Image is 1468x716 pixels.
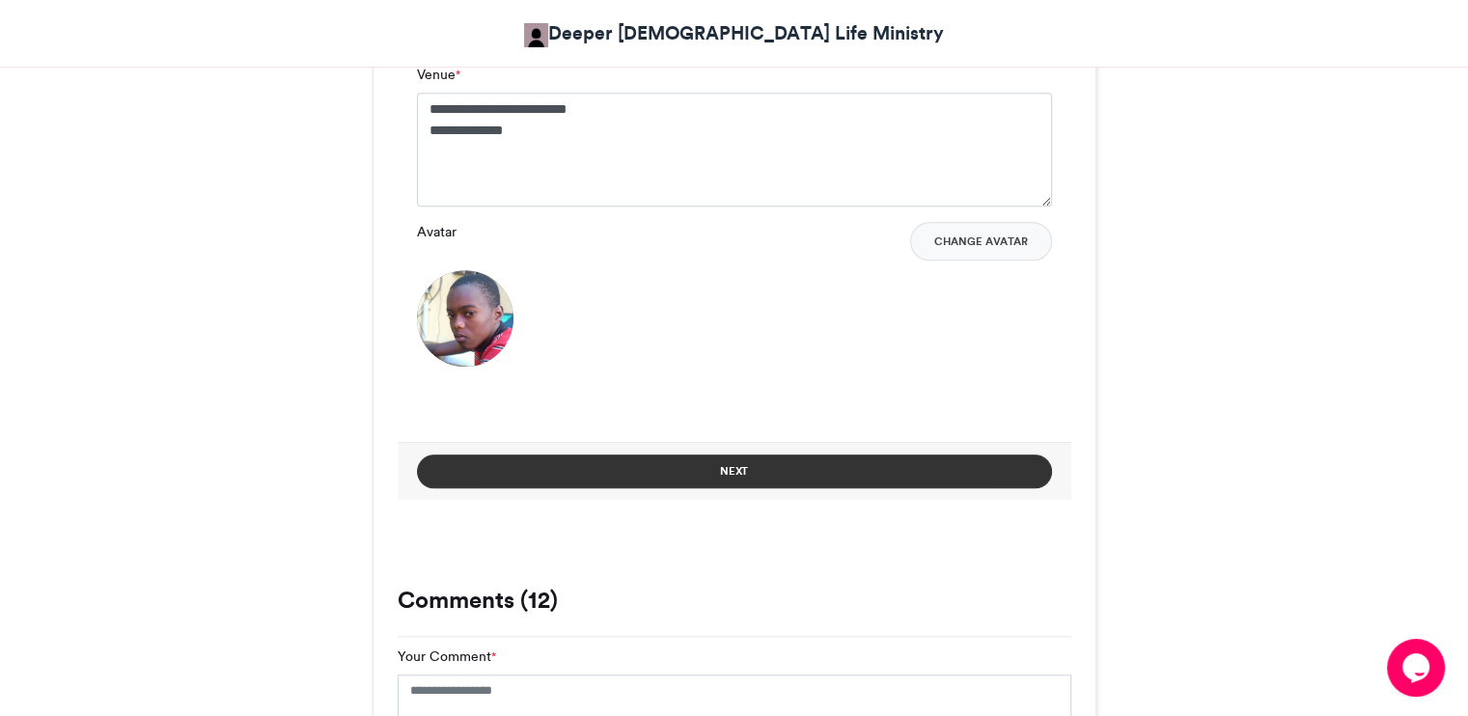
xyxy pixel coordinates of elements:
[398,589,1071,612] h3: Comments (12)
[417,222,457,242] label: Avatar
[417,65,460,85] label: Venue
[1387,639,1449,697] iframe: chat widget
[524,19,944,47] a: Deeper [DEMOGRAPHIC_DATA] Life Ministry
[910,222,1052,261] button: Change Avatar
[417,270,513,367] img: 1756116556.223-b2dcae4267c1926e4edbba7f5065fdc4d8f11412.png
[524,23,548,47] img: Obafemi Bello
[417,454,1052,488] button: Next
[398,647,496,667] label: Your Comment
